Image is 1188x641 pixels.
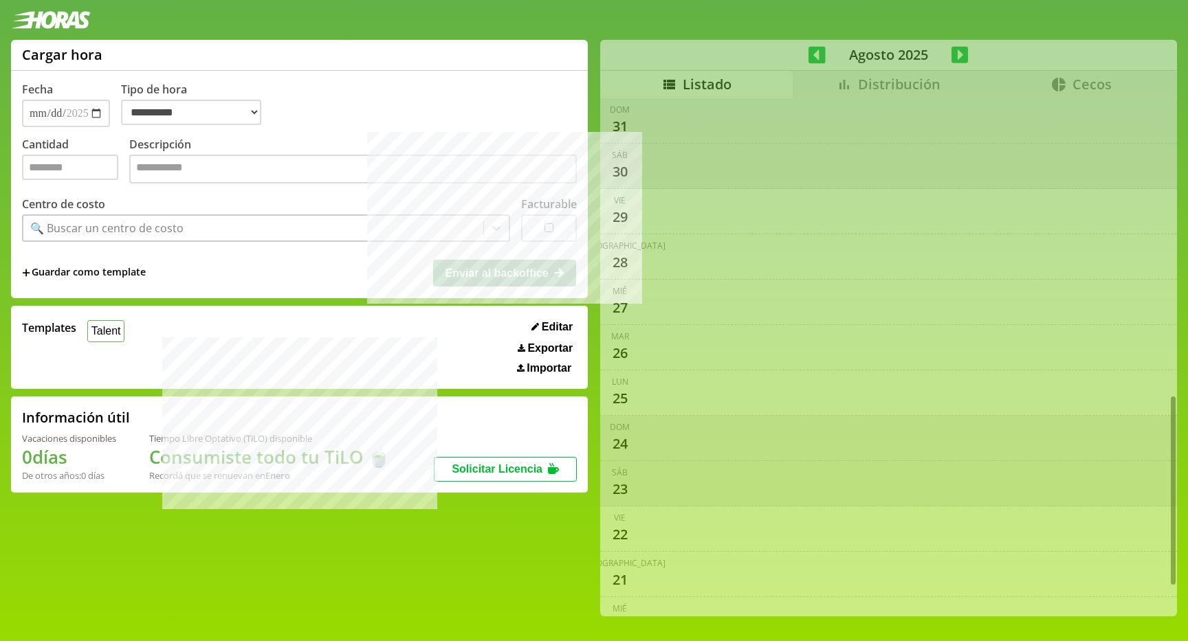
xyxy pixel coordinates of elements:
[121,82,272,127] label: Tipo de hora
[22,82,53,97] label: Fecha
[30,221,184,236] div: 🔍 Buscar un centro de costo
[11,11,91,29] img: logotipo
[452,463,542,475] span: Solicitar Licencia
[265,469,290,482] b: Enero
[521,196,577,212] label: Facturable
[527,342,573,355] span: Exportar
[121,100,261,125] select: Tipo de hora
[514,341,577,355] button: Exportar
[527,362,571,374] span: Importar
[22,45,102,64] h1: Cargar hora
[22,445,116,469] h1: 0 días
[22,469,116,482] div: De otros años: 0 días
[434,457,577,482] button: Solicitar Licencia
[527,320,577,334] button: Editar
[22,408,130,427] h2: Información útil
[22,320,76,335] span: Templates
[542,321,573,333] span: Editar
[22,137,129,187] label: Cantidad
[22,265,146,280] span: +Guardar como template
[149,432,390,445] div: Tiempo Libre Optativo (TiLO) disponible
[22,265,30,280] span: +
[22,155,118,180] input: Cantidad
[22,196,105,212] label: Centro de costo
[87,320,124,341] button: Talent
[149,445,390,469] h1: Consumiste todo tu TiLO 🍵
[149,469,390,482] div: Recordá que se renuevan en
[22,432,116,445] div: Vacaciones disponibles
[129,155,577,183] textarea: Descripción
[129,137,577,187] label: Descripción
